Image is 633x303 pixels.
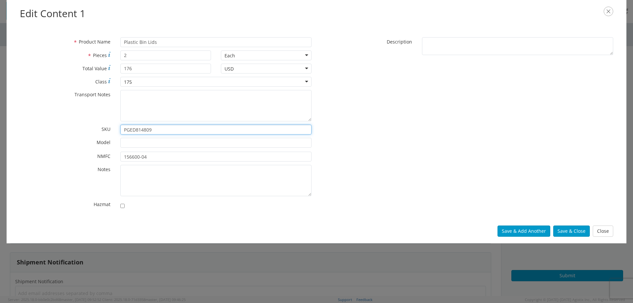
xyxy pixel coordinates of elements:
div: 175 [124,79,132,85]
span: NMFC [97,153,110,159]
span: Class [95,78,107,85]
span: Pieces [93,52,107,58]
button: Save & Add Another [497,226,550,237]
span: Description [387,39,412,45]
span: SKU [102,126,110,132]
button: Save & Close [553,226,590,237]
h2: Edit Content 1 [20,7,613,21]
div: Each [225,52,235,59]
div: USD [225,66,234,72]
span: Model [97,139,110,145]
span: Hazmat [94,201,110,207]
span: Product Name [79,39,110,45]
button: Close [593,226,613,237]
span: Transport Notes [75,91,110,98]
span: Total Value [82,65,107,72]
span: Notes [98,166,110,172]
